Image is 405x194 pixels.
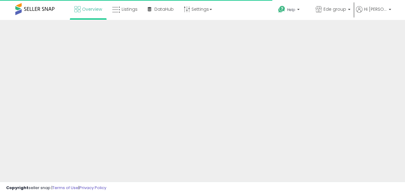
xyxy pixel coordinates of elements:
i: Get Help [278,6,286,13]
span: Help [287,7,295,12]
span: Listings [122,6,138,12]
div: seller snap | | [6,185,106,191]
a: Terms of Use [52,185,78,191]
a: Help [273,1,310,20]
strong: Copyright [6,185,28,191]
a: Privacy Policy [79,185,106,191]
a: Hi [PERSON_NAME] [356,6,391,20]
span: Ede group [324,6,346,12]
span: DataHub [154,6,174,12]
span: Overview [82,6,102,12]
span: Hi [PERSON_NAME] [364,6,387,12]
